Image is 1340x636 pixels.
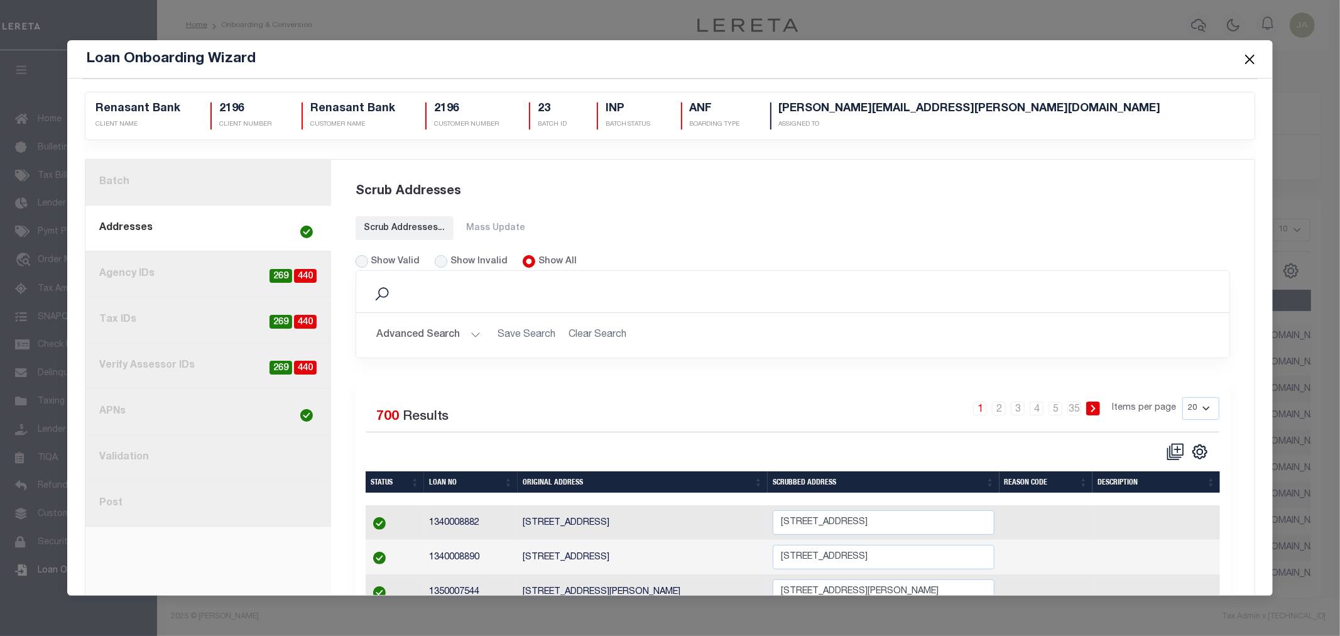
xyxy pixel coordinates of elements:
p: Assigned To [779,120,1161,129]
h5: Loan Onboarding Wizard [86,50,256,68]
img: check-icon-green.svg [300,226,313,238]
a: Addresses [85,206,331,251]
label: Show All [538,255,577,269]
p: CLIENT NAME [95,120,180,129]
p: CUSTOMER NUMBER [434,120,499,129]
td: [STREET_ADDRESS] [518,505,768,540]
span: 269 [270,361,292,375]
span: 700 [376,410,399,424]
span: 440 [294,315,317,329]
button: Close [1241,51,1258,67]
span: 440 [294,269,317,283]
span: 269 [270,315,292,329]
label: Show Invalid [450,255,508,269]
h5: ANF [690,102,740,116]
a: 2 [992,402,1006,415]
td: 1340008890 [424,540,518,574]
a: 4 [1030,402,1043,415]
a: 3 [1011,402,1025,415]
div: Scrub Addresses... [364,222,445,235]
label: Show Valid [371,255,420,269]
th: Status: activate to sort column ascending [366,471,424,493]
img: check-icon-green.svg [300,409,313,422]
th: Scrubbed Address: activate to sort column ascending [768,471,1000,493]
a: Scrub Addresses... [356,216,454,240]
td: 1340008882 [424,505,518,540]
a: 5 [1049,402,1062,415]
th: Original Address: activate to sort column ascending [518,471,768,493]
h5: INP [606,102,651,116]
p: Boarding Type [690,120,740,129]
a: 35 [1067,402,1081,415]
img: check-icon-green.svg [373,552,386,564]
a: Verify Assessor IDs440269 [85,343,331,389]
a: Agency IDs440269 [85,251,331,297]
th: Description: activate to sort column ascending [1092,471,1220,493]
a: Validation [85,435,331,481]
label: Results [403,407,449,427]
a: Tax IDs440269 [85,297,331,343]
span: 440 [294,361,317,375]
td: [STREET_ADDRESS][PERSON_NAME] [518,574,768,609]
span: 269 [270,269,292,283]
h5: Renasant Bank [95,102,180,116]
th: Loan No: activate to sort column ascending [424,471,518,493]
a: APNs [85,389,331,435]
img: check-icon-green.svg [373,517,386,530]
th: Reason Code: activate to sort column ascending [1000,471,1093,493]
span: Items per page [1112,402,1176,415]
td: [STREET_ADDRESS] [518,540,768,574]
a: Post [85,481,331,527]
p: CUSTOMER NAME [310,120,395,129]
td: 1350007544 [424,574,518,609]
p: BATCH STATUS [606,120,651,129]
p: CLIENT NUMBER [219,120,271,129]
p: BATCH ID [538,120,567,129]
h5: 2196 [434,102,499,116]
h5: Renasant Bank [310,102,395,116]
button: Advanced Search [376,323,481,348]
img: check-icon-green.svg [373,586,386,599]
h5: 23 [538,102,567,116]
a: 1 [973,402,987,415]
h5: [PERSON_NAME][EMAIL_ADDRESS][PERSON_NAME][DOMAIN_NAME] [779,102,1161,116]
div: Scrub Addresses [356,167,1231,216]
h5: 2196 [219,102,271,116]
a: Batch [85,160,331,206]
